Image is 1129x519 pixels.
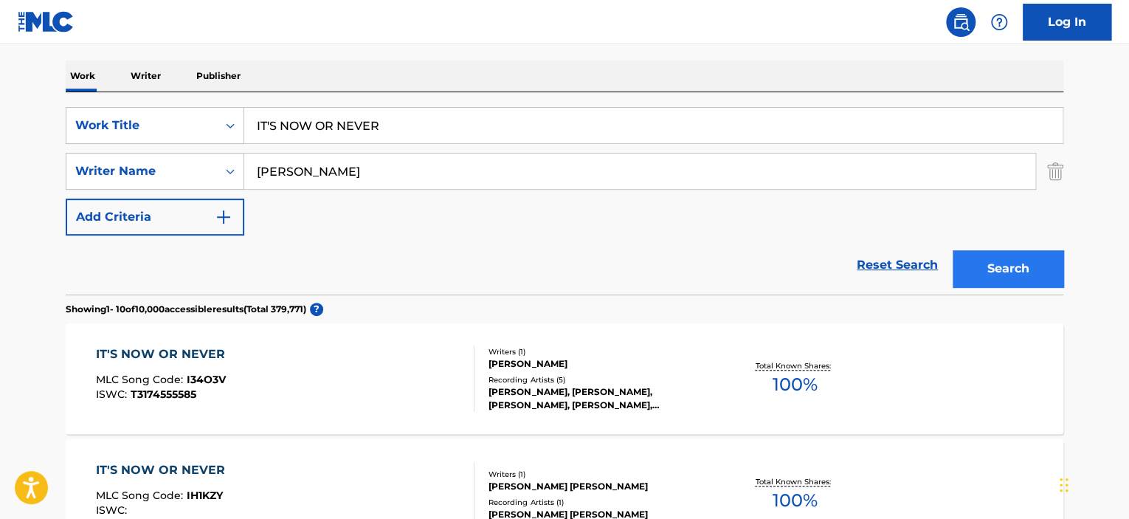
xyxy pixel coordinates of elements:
span: ISWC : [96,388,131,401]
div: Recording Artists ( 5 ) [488,374,711,385]
a: Public Search [946,7,976,37]
a: Reset Search [849,249,945,281]
span: IH1KZY [187,489,223,502]
img: Delete Criterion [1047,153,1063,190]
div: Recording Artists ( 1 ) [488,497,711,508]
img: MLC Logo [18,11,75,32]
span: T3174555585 [131,388,196,401]
span: MLC Song Code : [96,373,187,386]
span: ? [310,303,323,316]
div: IT'S NOW OR NEVER [96,461,232,479]
img: 9d2ae6d4665cec9f34b9.svg [215,208,232,226]
span: ISWC : [96,503,131,517]
span: 100 % [772,371,817,398]
span: 100 % [772,487,817,514]
img: search [952,13,970,31]
p: Publisher [192,61,245,92]
div: IT'S NOW OR NEVER [96,346,232,363]
button: Search [953,250,1063,287]
span: I34O3V [187,373,226,386]
div: Drag [1060,463,1068,507]
p: Total Known Shares: [755,360,834,371]
div: [PERSON_NAME] [488,357,711,371]
div: [PERSON_NAME], [PERSON_NAME], [PERSON_NAME], [PERSON_NAME], [PERSON_NAME] [488,385,711,412]
p: Total Known Shares: [755,476,834,487]
div: Writer Name [75,162,208,180]
p: Showing 1 - 10 of 10,000 accessible results (Total 379,771 ) [66,303,306,316]
a: Log In [1023,4,1111,41]
p: Writer [126,61,165,92]
div: Writers ( 1 ) [488,346,711,357]
a: IT'S NOW OR NEVERMLC Song Code:I34O3VISWC:T3174555585Writers (1)[PERSON_NAME]Recording Artists (5... [66,323,1063,434]
span: MLC Song Code : [96,489,187,502]
p: Work [66,61,100,92]
iframe: Chat Widget [1055,448,1129,519]
img: help [990,13,1008,31]
div: Writers ( 1 ) [488,469,711,480]
div: Work Title [75,117,208,134]
div: [PERSON_NAME] [PERSON_NAME] [488,480,711,493]
button: Add Criteria [66,199,244,236]
form: Search Form [66,107,1063,295]
div: Help [984,7,1014,37]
